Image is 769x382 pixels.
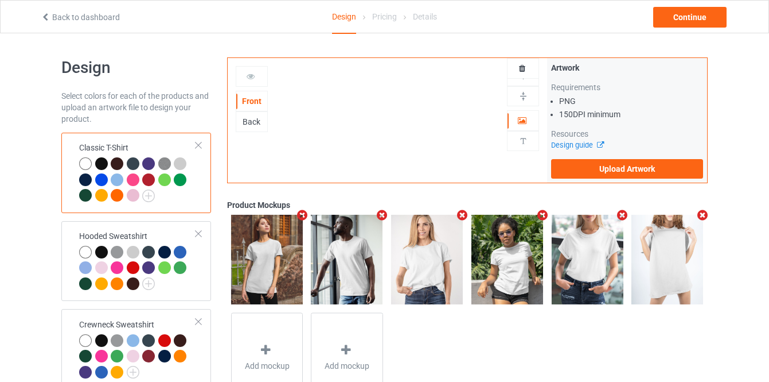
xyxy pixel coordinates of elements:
img: regular.jpg [311,215,382,304]
li: 150 DPI minimum [559,109,703,120]
img: svg+xml;base64,PD94bWwgdmVyc2lvbj0iMS4wIiBlbmNvZGluZz0iVVRGLTgiPz4KPHN2ZyB3aWR0aD0iMjJweCIgaGVpZ2... [127,366,139,379]
img: svg%3E%0A [518,136,529,146]
div: Continue [653,7,727,28]
div: Details [413,1,437,33]
div: Front [236,95,267,107]
h1: Design [61,57,211,78]
i: Remove mockup [696,209,710,221]
div: Pricing [372,1,397,33]
span: Add mockup [245,360,290,372]
div: Hooded Sweatshirt [79,230,196,290]
li: PNG [559,95,703,107]
img: regular.jpg [552,215,623,304]
i: Remove mockup [455,209,470,221]
i: Remove mockup [375,209,389,221]
div: Resources [551,128,703,140]
img: svg%3E%0A [518,91,529,102]
i: Remove mockup [615,209,630,221]
img: svg+xml;base64,PD94bWwgdmVyc2lvbj0iMS4wIiBlbmNvZGluZz0iVVRGLTgiPz4KPHN2ZyB3aWR0aD0iMjJweCIgaGVpZ2... [142,190,155,202]
i: Remove mockup [295,209,309,221]
img: svg+xml;base64,PD94bWwgdmVyc2lvbj0iMS4wIiBlbmNvZGluZz0iVVRGLTgiPz4KPHN2ZyB3aWR0aD0iMjJweCIgaGVpZ2... [142,277,155,290]
span: Add mockup [325,360,369,372]
label: Upload Artwork [551,159,703,179]
div: Crewneck Sweatshirt [79,319,196,378]
img: regular.jpg [631,215,703,304]
img: regular.jpg [391,215,463,304]
div: Select colors for each of the products and upload an artwork file to design your product. [61,90,211,125]
div: Back [236,116,267,128]
a: Back to dashboard [41,13,120,22]
div: Design [332,1,356,34]
div: Requirements [551,82,703,93]
img: regular.jpg [231,215,303,304]
img: regular.jpg [471,215,543,304]
div: Classic T-Shirt [61,133,211,213]
img: heather_texture.png [158,157,171,170]
div: Classic T-Shirt [79,142,196,201]
div: Product Mockups [227,199,708,211]
div: Artwork [551,62,703,74]
div: Hooded Sweatshirt [61,221,211,302]
i: Remove mockup [535,209,549,221]
a: Design guide [551,141,603,149]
